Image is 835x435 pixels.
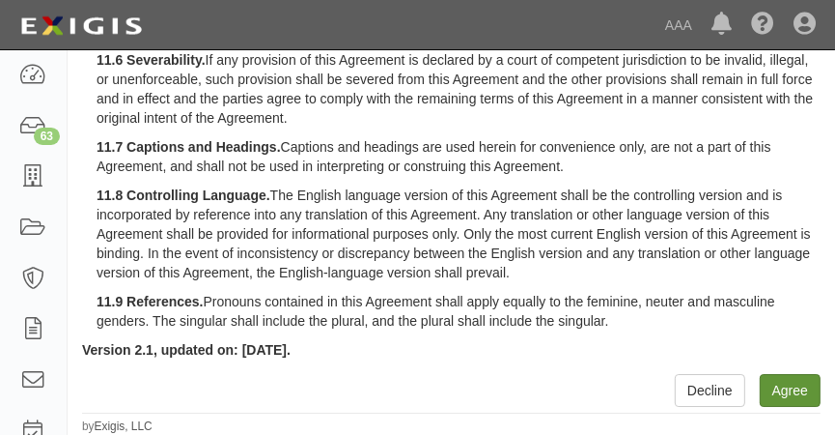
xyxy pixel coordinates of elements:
[14,9,148,43] img: logo-5460c22ac91f19d4615b14bd174203de0afe785f0fc80cf4dbbc73dc1793850b.png
[97,292,821,331] p: Pronouns contained in this Agreement shall apply equally to the feminine, neuter and masculine ge...
[760,374,821,407] button: Agree
[97,186,821,282] p: The English language version of this Agreement shall be the controlling version and is incorporat...
[97,50,821,128] p: If any provision of this Agreement is declared by a court of competent jurisdiction to be invalid...
[95,420,153,433] a: Exigis, LLC
[97,188,270,203] strong: 11.8 Controlling Language.
[97,294,204,309] strong: 11.9 References.
[97,137,821,176] p: Captions and headings are used herein for convenience only, are not a part of this Agreement, and...
[655,6,702,44] a: AAA
[97,139,281,155] strong: 11.7 Captions and Headings.
[34,128,60,145] div: 63
[675,374,745,407] button: Decline
[97,52,206,68] strong: 11.6 Severability.
[82,419,153,435] small: by
[751,14,774,37] i: Help Center - Complianz
[82,342,291,358] strong: Version 2.1, updated on: [DATE].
